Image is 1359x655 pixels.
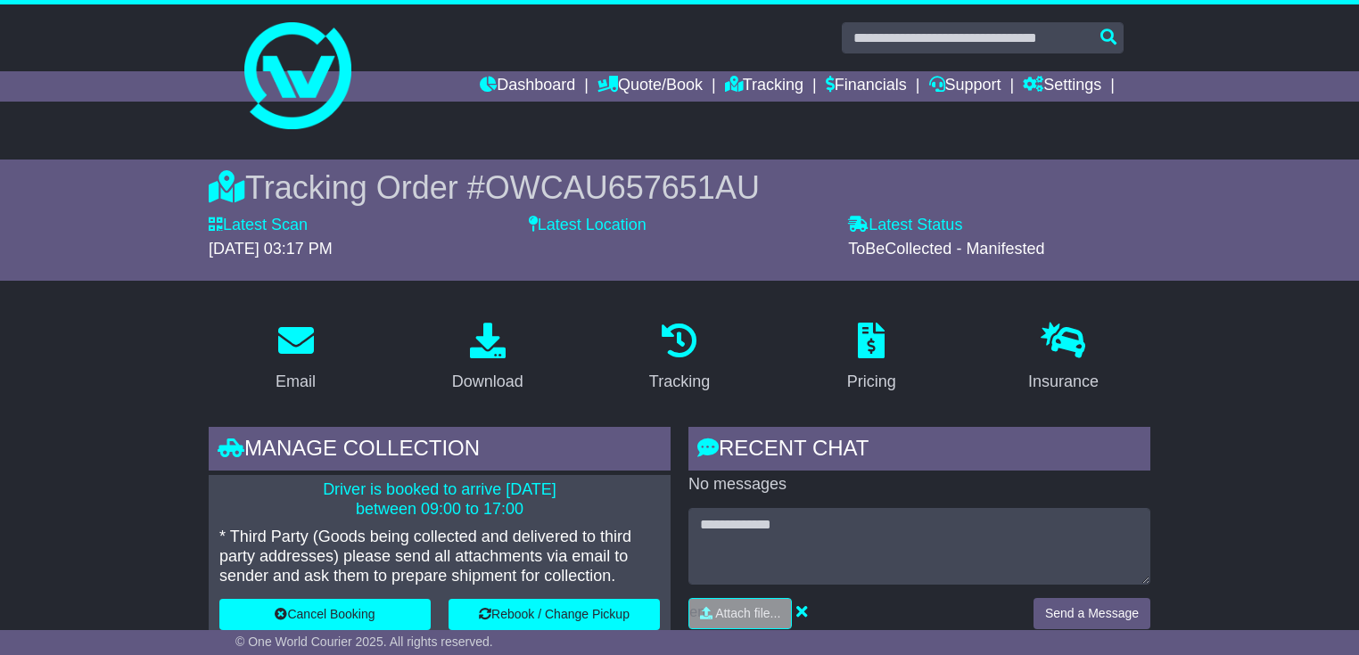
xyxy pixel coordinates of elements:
span: [DATE] 03:17 PM [209,240,333,258]
a: Settings [1023,71,1101,102]
a: Dashboard [480,71,575,102]
div: Insurance [1028,370,1099,394]
div: Download [452,370,523,394]
p: * Third Party (Goods being collected and delivered to third party addresses) please send all atta... [219,528,660,585]
div: Pricing [847,370,896,394]
a: Insurance [1017,316,1110,400]
label: Latest Location [529,216,647,235]
div: RECENT CHAT [688,427,1150,475]
a: Email [264,316,327,400]
div: Tracking Order # [209,168,1150,207]
div: Tracking [649,370,710,394]
a: Download [441,316,535,400]
button: Cancel Booking [219,599,431,630]
label: Latest Status [848,216,962,235]
a: Support [929,71,1001,102]
p: Driver is booked to arrive [DATE] between 09:00 to 17:00 [219,480,660,519]
button: Rebook / Change Pickup [449,599,660,630]
a: Financials [826,71,907,102]
span: © One World Courier 2025. All rights reserved. [235,635,493,649]
span: ToBeCollected - Manifested [848,240,1044,258]
p: No messages [688,475,1150,495]
div: Manage collection [209,427,671,475]
button: Send a Message [1034,598,1150,629]
div: Email [276,370,316,394]
a: Tracking [638,316,721,400]
a: Tracking [725,71,803,102]
label: Latest Scan [209,216,308,235]
span: OWCAU657651AU [485,169,760,206]
a: Pricing [836,316,908,400]
a: Quote/Book [597,71,703,102]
